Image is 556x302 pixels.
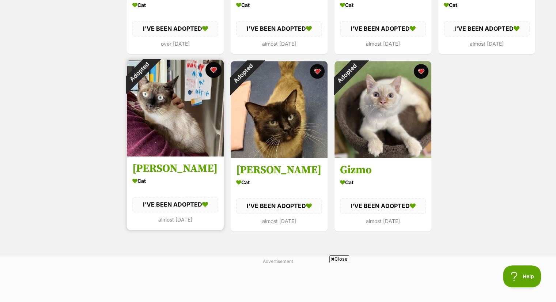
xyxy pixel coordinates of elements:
[236,21,322,36] div: I'VE BEEN ADOPTED
[340,216,426,226] div: almost [DATE]
[310,64,325,79] button: favourite
[236,198,322,214] div: I'VE BEEN ADOPTED
[101,265,455,298] iframe: Advertisement
[340,21,426,36] div: I'VE BEEN ADOPTED
[132,215,218,224] div: almost [DATE]
[340,163,426,177] h3: Gizmo
[132,162,218,175] h3: [PERSON_NAME]
[236,39,322,49] div: almost [DATE]
[340,198,426,214] div: I'VE BEEN ADOPTED
[334,158,431,231] a: Gizmo Cat I'VE BEEN ADOPTED almost [DATE] favourite
[127,151,224,158] a: Adopted
[231,61,328,158] img: Alexo
[236,177,322,188] div: Cat
[340,177,426,188] div: Cat
[503,265,541,287] iframe: Help Scout Beacon - Open
[132,39,218,49] div: over [DATE]
[221,52,264,95] div: Adopted
[236,163,322,177] h3: [PERSON_NAME]
[127,60,224,156] img: Weis
[329,255,349,263] span: Close
[414,64,428,79] button: favourite
[132,197,218,212] div: I'VE BEEN ADOPTED
[132,175,218,186] div: Cat
[231,158,328,231] a: [PERSON_NAME] Cat I'VE BEEN ADOPTED almost [DATE] favourite
[325,52,368,95] div: Adopted
[231,152,328,159] a: Adopted
[444,21,530,36] div: I'VE BEEN ADOPTED
[132,21,218,36] div: I'VE BEEN ADOPTED
[127,156,224,230] a: [PERSON_NAME] Cat I'VE BEEN ADOPTED almost [DATE] favourite
[117,50,160,94] div: Adopted
[334,152,431,159] a: Adopted
[236,216,322,226] div: almost [DATE]
[205,62,222,78] button: favourite
[340,39,426,49] div: almost [DATE]
[334,61,431,158] img: Gizmo
[444,39,530,49] div: almost [DATE]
